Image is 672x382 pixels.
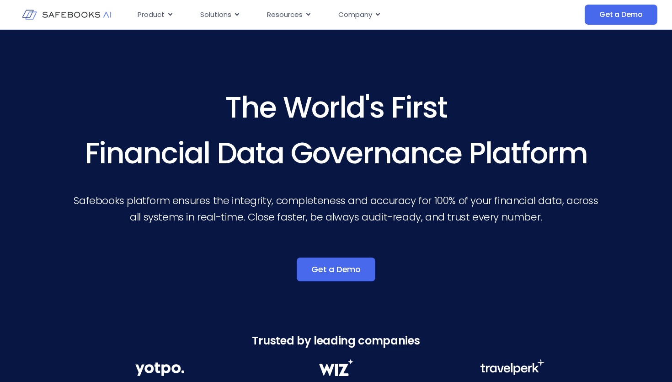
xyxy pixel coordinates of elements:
[130,6,512,24] div: Menu Toggle
[135,359,184,379] img: Financial Data Governance 1
[599,10,643,19] span: Get a Demo
[73,85,599,176] h3: The World's First Financial Data Governance Platform
[297,258,375,281] a: Get a Demo
[130,6,512,24] nav: Menu
[585,5,657,25] a: Get a Demo
[338,10,372,20] span: Company
[315,359,357,376] img: Financial Data Governance 2
[200,10,231,20] span: Solutions
[311,265,361,274] span: Get a Demo
[138,10,165,20] span: Product
[480,359,544,375] img: Financial Data Governance 3
[267,10,303,20] span: Resources
[73,193,599,226] p: Safebooks platform ensures the integrity, completeness and accuracy for 100% of your financial da...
